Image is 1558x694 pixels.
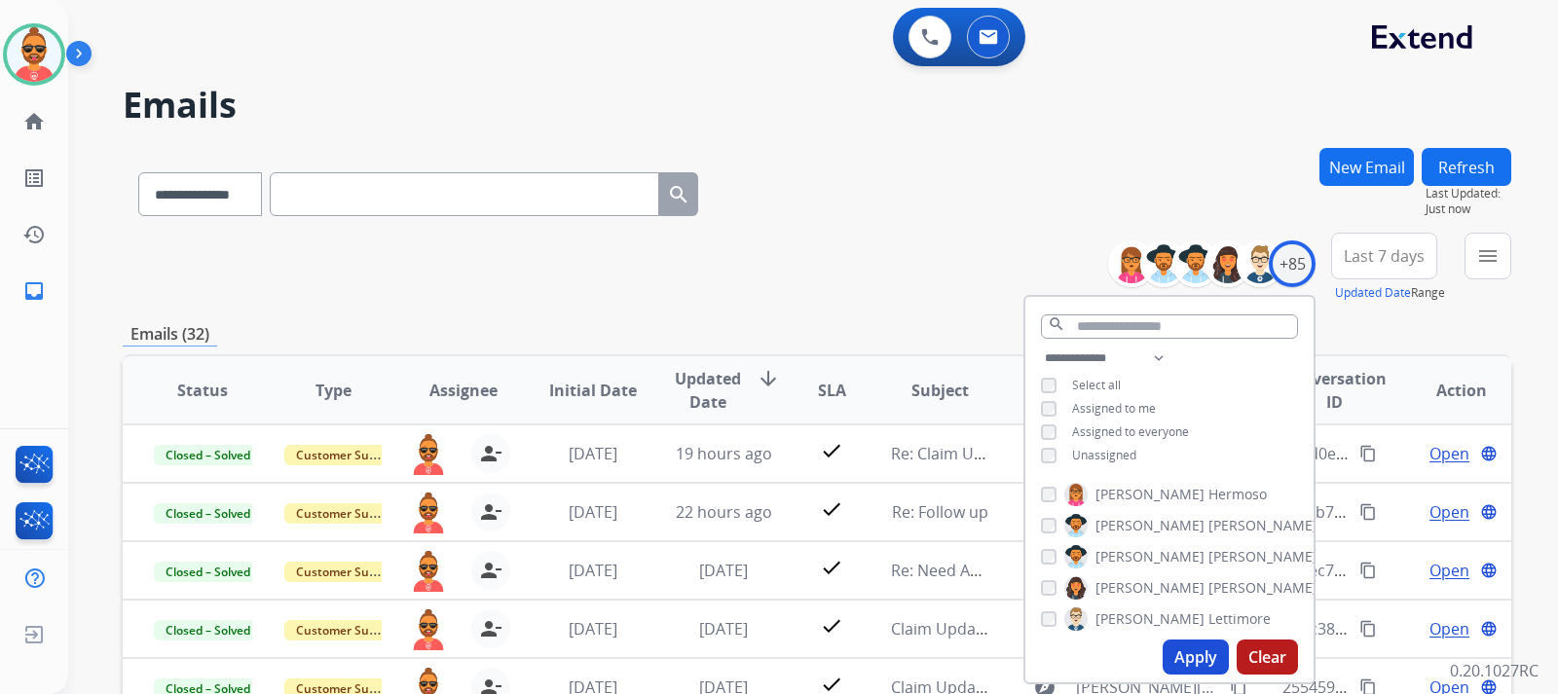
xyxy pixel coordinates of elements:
[1429,442,1469,465] span: Open
[1480,620,1498,638] mat-icon: language
[284,445,411,465] span: Customer Support
[820,439,843,462] mat-icon: check
[1208,547,1317,566] span: [PERSON_NAME]
[549,379,637,402] span: Initial Date
[409,609,448,650] img: agent-avatar
[1480,503,1498,521] mat-icon: language
[123,322,217,347] p: Emails (32)
[22,166,46,190] mat-icon: list_alt
[154,562,262,582] span: Closed – Solved
[1095,547,1205,566] span: [PERSON_NAME]
[1282,367,1387,414] span: Conversation ID
[1237,639,1298,675] button: Clear
[1095,485,1205,504] span: [PERSON_NAME]
[569,560,617,581] span: [DATE]
[1335,284,1445,301] span: Range
[818,379,846,402] span: SLA
[479,559,502,582] mat-icon: person_remove
[699,618,748,639] span: [DATE]
[757,367,780,390] mat-icon: arrow_downward
[569,443,617,464] span: [DATE]
[1359,503,1377,521] mat-icon: content_copy
[1429,500,1469,524] span: Open
[1429,617,1469,640] span: Open
[1269,240,1316,287] div: +85
[123,86,1511,125] h2: Emails
[1381,356,1511,424] th: Action
[284,562,411,582] span: Customer Support
[699,560,748,581] span: [DATE]
[1480,445,1498,462] mat-icon: language
[429,379,498,402] span: Assignee
[1344,252,1425,260] span: Last 7 days
[409,493,448,533] img: agent-avatar
[1476,244,1500,268] mat-icon: menu
[1095,578,1205,598] span: [PERSON_NAME]
[891,443,1017,464] span: Re: Claim Update
[1095,609,1205,629] span: [PERSON_NAME]
[22,110,46,133] mat-icon: home
[1319,148,1414,186] button: New Email
[1429,559,1469,582] span: Open
[177,379,228,402] span: Status
[22,279,46,303] mat-icon: inbox
[1208,516,1317,535] span: [PERSON_NAME]
[1072,400,1156,417] span: Assigned to me
[284,620,411,640] span: Customer Support
[1335,285,1411,301] button: Updated Date
[1426,186,1511,201] span: Last Updated:
[1208,609,1271,629] span: Lettimore
[1422,148,1511,186] button: Refresh
[1163,639,1229,675] button: Apply
[676,501,772,523] span: 22 hours ago
[1480,562,1498,579] mat-icon: language
[479,617,502,640] mat-icon: person_remove
[1450,659,1539,682] p: 0.20.1027RC
[409,434,448,475] img: agent-avatar
[154,503,262,524] span: Closed – Solved
[1359,445,1377,462] mat-icon: content_copy
[891,560,1123,581] span: Re: Need Adittional Information
[22,223,46,246] mat-icon: history
[911,379,969,402] span: Subject
[1359,620,1377,638] mat-icon: content_copy
[1208,485,1267,504] span: Hermoso
[675,367,741,414] span: Updated Date
[892,501,988,523] span: Re: Follow up
[569,501,617,523] span: [DATE]
[1359,562,1377,579] mat-icon: content_copy
[1072,423,1189,440] span: Assigned to everyone
[479,500,502,524] mat-icon: person_remove
[154,445,262,465] span: Closed – Solved
[1095,516,1205,535] span: [PERSON_NAME]
[891,618,990,639] span: Claim Update
[154,620,262,640] span: Closed – Solved
[284,503,411,524] span: Customer Support
[315,379,352,402] span: Type
[409,551,448,592] img: agent-avatar
[676,443,772,464] span: 19 hours ago
[1072,447,1136,463] span: Unassigned
[1208,578,1317,598] span: [PERSON_NAME]
[820,497,843,521] mat-icon: check
[7,27,61,82] img: avatar
[820,614,843,638] mat-icon: check
[569,618,617,639] span: [DATE]
[1331,233,1437,279] button: Last 7 days
[667,183,690,206] mat-icon: search
[1048,315,1065,333] mat-icon: search
[1072,377,1121,393] span: Select all
[820,556,843,579] mat-icon: check
[1426,201,1511,217] span: Just now
[479,442,502,465] mat-icon: person_remove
